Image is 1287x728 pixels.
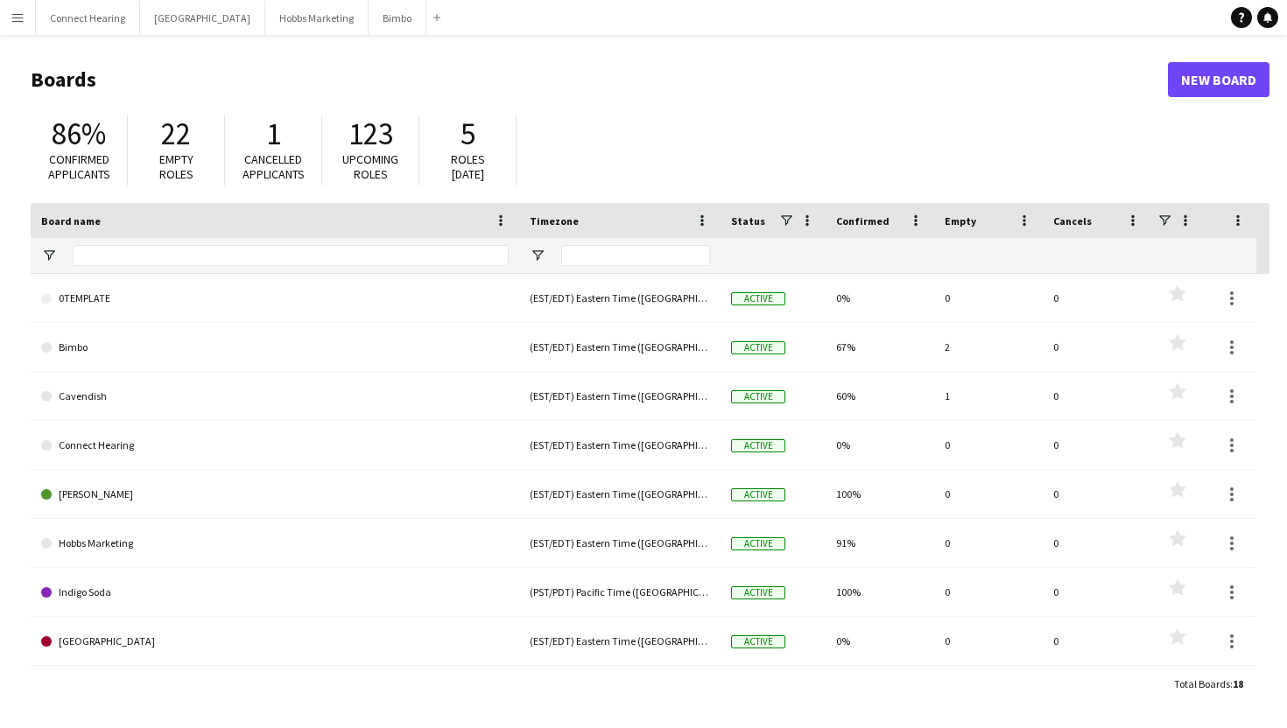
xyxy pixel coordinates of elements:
[41,323,509,372] a: Bimbo
[31,66,1168,93] h1: Boards
[731,586,785,599] span: Active
[934,323,1043,371] div: 2
[52,115,106,153] span: 86%
[561,245,710,266] input: Timezone Filter Input
[41,568,509,617] a: Indigo Soda
[369,1,426,35] button: Bimbo
[731,214,765,227] span: Status
[934,568,1043,616] div: 0
[826,666,934,714] div: 0%
[41,214,101,227] span: Board name
[530,214,579,227] span: Timezone
[159,151,193,182] span: Empty roles
[519,568,721,616] div: (PST/PDT) Pacific Time ([GEOGRAPHIC_DATA] & [GEOGRAPHIC_DATA])
[451,151,485,182] span: Roles [DATE]
[1043,323,1151,371] div: 0
[826,274,934,322] div: 0%
[1043,617,1151,665] div: 0
[934,421,1043,469] div: 0
[41,372,509,421] a: Cavendish
[826,421,934,469] div: 0%
[945,214,976,227] span: Empty
[826,470,934,518] div: 100%
[519,372,721,420] div: (EST/EDT) Eastern Time ([GEOGRAPHIC_DATA] & [GEOGRAPHIC_DATA])
[1168,62,1269,97] a: New Board
[266,115,281,153] span: 1
[731,390,785,403] span: Active
[265,1,369,35] button: Hobbs Marketing
[934,519,1043,567] div: 0
[519,617,721,665] div: (EST/EDT) Eastern Time ([GEOGRAPHIC_DATA] & [GEOGRAPHIC_DATA])
[934,666,1043,714] div: 0
[1174,677,1230,690] span: Total Boards
[934,470,1043,518] div: 0
[1043,274,1151,322] div: 0
[41,421,509,470] a: Connect Hearing
[519,666,721,714] div: (EST/EDT) Eastern Time ([GEOGRAPHIC_DATA] & [GEOGRAPHIC_DATA])
[73,245,509,266] input: Board name Filter Input
[41,274,509,323] a: 0TEMPLATE
[36,1,140,35] button: Connect Hearing
[731,292,785,305] span: Active
[1043,421,1151,469] div: 0
[519,519,721,567] div: (EST/EDT) Eastern Time ([GEOGRAPHIC_DATA] & [GEOGRAPHIC_DATA])
[348,115,393,153] span: 123
[826,617,934,665] div: 0%
[826,323,934,371] div: 67%
[461,115,475,153] span: 5
[731,439,785,452] span: Active
[519,470,721,518] div: (EST/EDT) Eastern Time ([GEOGRAPHIC_DATA] & [GEOGRAPHIC_DATA])
[1174,667,1243,701] div: :
[731,537,785,550] span: Active
[161,115,191,153] span: 22
[1043,470,1151,518] div: 0
[530,248,545,263] button: Open Filter Menu
[519,323,721,371] div: (EST/EDT) Eastern Time ([GEOGRAPHIC_DATA] & [GEOGRAPHIC_DATA])
[826,568,934,616] div: 100%
[934,372,1043,420] div: 1
[41,519,509,568] a: Hobbs Marketing
[731,635,785,648] span: Active
[826,519,934,567] div: 91%
[836,214,890,227] span: Confirmed
[519,421,721,469] div: (EST/EDT) Eastern Time ([GEOGRAPHIC_DATA] & [GEOGRAPHIC_DATA])
[1233,677,1243,690] span: 18
[826,372,934,420] div: 60%
[342,151,398,182] span: Upcoming roles
[934,617,1043,665] div: 0
[1043,372,1151,420] div: 0
[731,488,785,501] span: Active
[1043,519,1151,567] div: 0
[243,151,305,182] span: Cancelled applicants
[41,470,509,519] a: [PERSON_NAME]
[1043,568,1151,616] div: 0
[731,341,785,354] span: Active
[41,617,509,666] a: [GEOGRAPHIC_DATA]
[1053,214,1092,227] span: Cancels
[48,151,110,182] span: Confirmed applicants
[140,1,265,35] button: [GEOGRAPHIC_DATA]
[934,274,1043,322] div: 0
[41,248,57,263] button: Open Filter Menu
[519,274,721,322] div: (EST/EDT) Eastern Time ([GEOGRAPHIC_DATA] & [GEOGRAPHIC_DATA])
[41,666,509,715] a: [GEOGRAPHIC_DATA]
[1043,666,1151,714] div: 0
